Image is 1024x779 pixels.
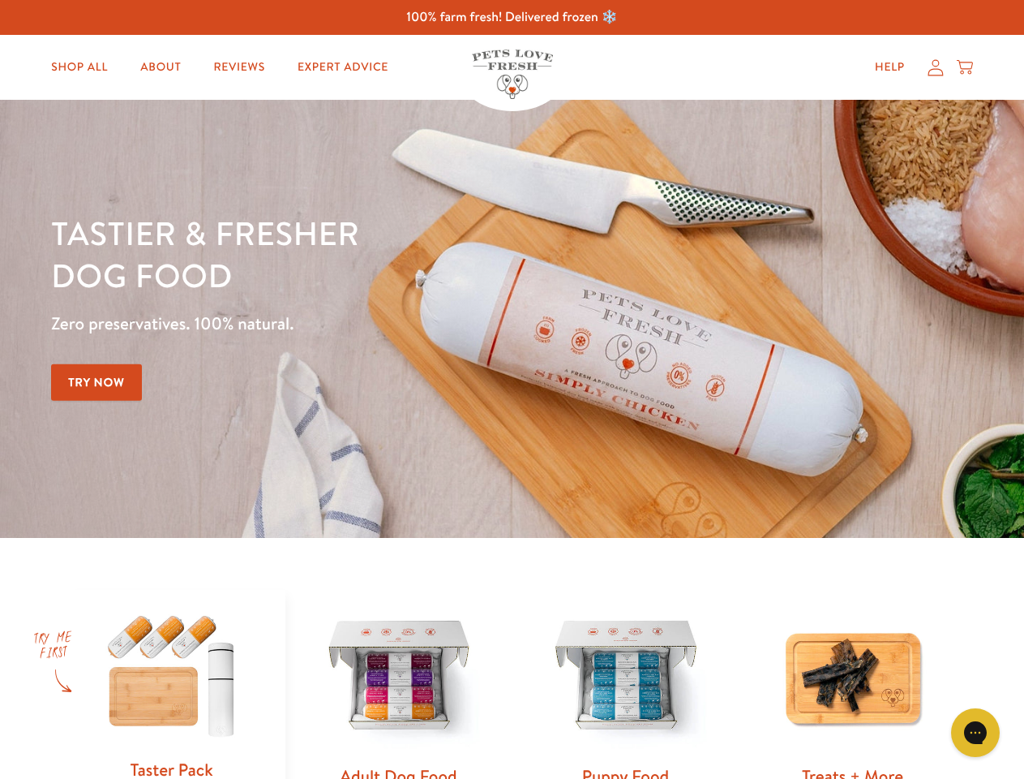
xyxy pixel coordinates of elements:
[200,51,277,84] a: Reviews
[285,51,401,84] a: Expert Advice
[51,212,666,296] h1: Tastier & fresher dog food
[943,703,1008,763] iframe: Gorgias live chat messenger
[862,51,918,84] a: Help
[38,51,121,84] a: Shop All
[472,49,553,99] img: Pets Love Fresh
[51,309,666,338] p: Zero preservatives. 100% natural.
[51,364,142,401] a: Try Now
[127,51,194,84] a: About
